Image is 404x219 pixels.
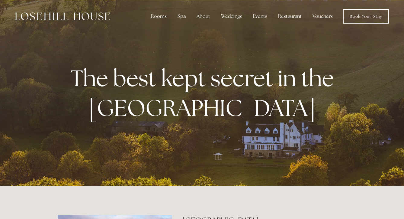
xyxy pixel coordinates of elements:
a: Vouchers [308,10,338,22]
div: Spa [173,10,191,22]
div: Weddings [216,10,247,22]
strong: The best kept secret in the [GEOGRAPHIC_DATA] [70,63,339,123]
img: Losehill House [15,12,110,20]
div: About [192,10,215,22]
a: Book Your Stay [343,9,389,24]
div: Restaurant [273,10,306,22]
div: Rooms [146,10,172,22]
div: Events [248,10,272,22]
